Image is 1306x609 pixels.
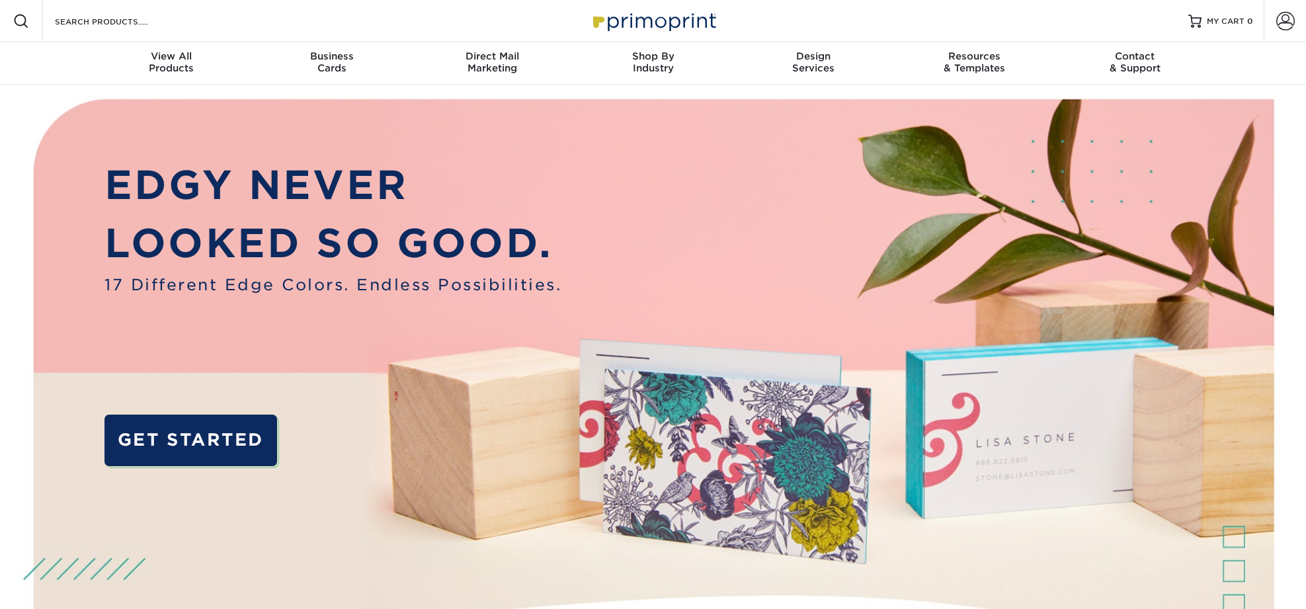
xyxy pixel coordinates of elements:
a: Resources& Templates [894,42,1055,85]
div: & Support [1055,50,1215,74]
div: Products [91,50,252,74]
span: 0 [1247,17,1253,26]
span: Design [733,50,894,62]
div: Marketing [412,50,573,74]
span: Direct Mail [412,50,573,62]
a: View AllProducts [91,42,252,85]
p: LOOKED SO GOOD. [104,214,561,273]
a: Direct MailMarketing [412,42,573,85]
div: Cards [251,50,412,74]
input: SEARCH PRODUCTS..... [54,13,183,29]
div: Industry [573,50,733,74]
a: BusinessCards [251,42,412,85]
div: Services [733,50,894,74]
span: 17 Different Edge Colors. Endless Possibilities. [104,273,561,297]
a: DesignServices [733,42,894,85]
p: EDGY NEVER [104,156,561,215]
a: Contact& Support [1055,42,1215,85]
span: MY CART [1207,16,1245,27]
div: & Templates [894,50,1055,74]
span: Contact [1055,50,1215,62]
span: View All [91,50,252,62]
span: Business [251,50,412,62]
img: Primoprint [587,7,719,35]
a: GET STARTED [104,415,277,466]
span: Shop By [573,50,733,62]
span: Resources [894,50,1055,62]
a: Shop ByIndustry [573,42,733,85]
